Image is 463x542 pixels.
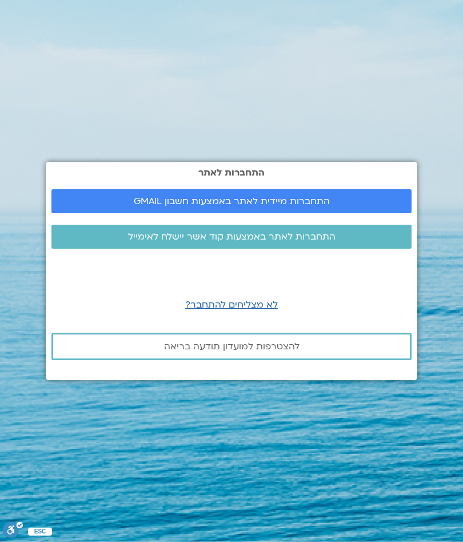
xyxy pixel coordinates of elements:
[51,189,412,213] a: התחברות מיידית לאתר באמצעות חשבון GMAIL
[51,333,412,360] a: להצטרפות למועדון תודעה בריאה
[128,232,336,242] span: התחברות לאתר באמצעות קוד אשר יישלח לאימייל
[51,168,412,178] h2: התחברות לאתר
[164,341,300,352] span: להצטרפות למועדון תודעה בריאה
[185,298,278,311] a: לא מצליחים להתחבר?
[51,225,412,249] a: התחברות לאתר באמצעות קוד אשר יישלח לאימייל
[134,196,330,206] span: התחברות מיידית לאתר באמצעות חשבון GMAIL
